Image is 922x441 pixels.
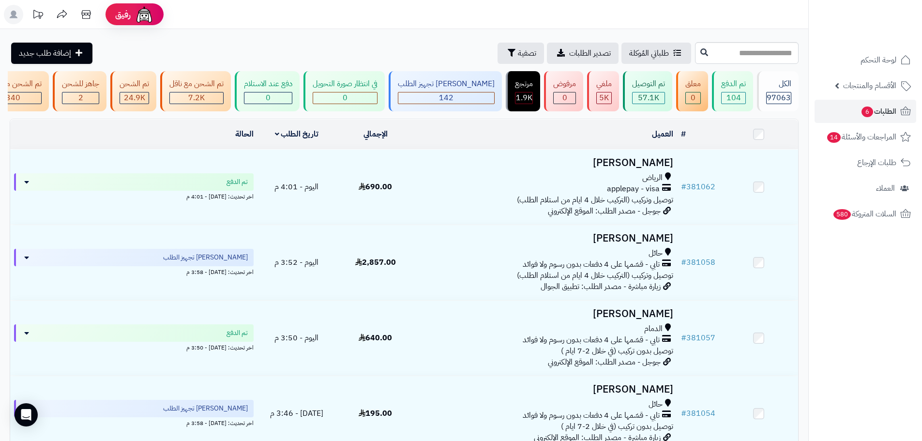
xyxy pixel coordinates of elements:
[14,342,254,352] div: اخر تحديث: [DATE] - 3:50 م
[621,71,674,111] a: تم التوصيل 57.1K
[387,71,504,111] a: [PERSON_NAME] تجهيز الطلب 142
[569,47,611,59] span: تصدير الطلبات
[419,233,673,244] h3: [PERSON_NAME]
[548,356,661,368] span: جوجل - مصدر الطلب: الموقع الإلكتروني
[861,53,896,67] span: لوحة التحكم
[313,92,377,104] div: 0
[833,209,851,220] span: 580
[274,181,318,193] span: اليوم - 4:01 م
[274,257,318,268] span: اليوم - 3:52 م
[15,403,38,426] div: Open Intercom Messenger
[832,207,896,221] span: السلات المتروكة
[188,92,205,104] span: 7.2K
[266,92,271,104] span: 0
[233,71,302,111] a: دفع عند الاستلام 0
[721,78,746,90] div: تم الدفع
[135,5,154,24] img: ai-face.png
[302,71,387,111] a: في انتظار صورة التحويل 0
[681,332,686,344] span: #
[652,128,673,140] a: العميل
[554,92,575,104] div: 0
[504,71,542,111] a: مرتجع 1.9K
[518,47,536,59] span: تصفية
[633,92,665,104] div: 57128
[419,157,673,168] h3: [PERSON_NAME]
[547,43,619,64] a: تصدير الطلبات
[398,78,495,90] div: [PERSON_NAME] تجهيز الطلب
[722,92,745,104] div: 104
[766,78,791,90] div: الكل
[638,92,659,104] span: 57.1K
[11,43,92,64] a: إضافة طلب جديد
[523,335,660,346] span: تابي - قسّمها على 4 دفعات بدون رسوم ولا فوائد
[541,281,661,292] span: زيارة مباشرة - مصدر الطلب: تطبيق الجوال
[14,417,254,427] div: اخر تحديث: [DATE] - 3:58 م
[227,328,248,338] span: تم الدفع
[439,92,453,104] span: 142
[827,132,841,143] span: 14
[419,308,673,319] h3: [PERSON_NAME]
[726,92,741,104] span: 104
[62,78,99,90] div: جاهز للشحن
[686,92,700,104] div: 0
[755,71,801,111] a: الكل97063
[14,266,254,276] div: اخر تحديث: [DATE] - 3:58 م
[517,270,673,281] span: توصيل وتركيب (التركيب خلال 4 ايام من استلام الطلب)
[120,92,149,104] div: 24881
[158,71,233,111] a: تم الشحن مع ناقل 7.2K
[681,408,686,419] span: #
[843,79,896,92] span: الأقسام والمنتجات
[398,92,494,104] div: 142
[359,408,392,419] span: 195.00
[115,9,131,20] span: رفيق
[681,332,715,344] a: #381057
[163,404,248,413] span: [PERSON_NAME] تجهيز الطلب
[542,71,585,111] a: مرفوض 0
[691,92,695,104] span: 0
[51,71,108,111] a: جاهز للشحن 2
[359,332,392,344] span: 640.00
[363,128,388,140] a: الإجمالي
[681,128,686,140] a: #
[313,78,378,90] div: في انتظار صورة التحويل
[815,125,916,149] a: المراجعات والأسئلة14
[596,78,612,90] div: ملغي
[517,194,673,206] span: توصيل وتركيب (التركيب خلال 4 ايام من استلام الطلب)
[14,191,254,201] div: اخر تحديث: [DATE] - 4:01 م
[419,384,673,395] h3: [PERSON_NAME]
[815,100,916,123] a: الطلبات6
[815,177,916,200] a: العملاء
[227,177,248,187] span: تم الدفع
[244,92,292,104] div: 0
[815,151,916,174] a: طلبات الإرجاع
[642,172,663,183] span: الرياض
[856,27,913,47] img: logo-2.png
[170,92,223,104] div: 7222
[681,257,715,268] a: #381058
[681,181,715,193] a: #381062
[62,92,99,104] div: 2
[78,92,83,104] span: 2
[561,345,673,357] span: توصيل بدون تركيب (في خلال 2-7 ايام )
[270,408,323,419] span: [DATE] - 3:46 م
[599,92,609,104] span: 5K
[561,421,673,432] span: توصيل بدون تركيب (في خلال 2-7 ايام )
[26,5,50,27] a: تحديثات المنصة
[124,92,145,104] span: 24.9K
[815,48,916,72] a: لوحة التحكم
[355,257,396,268] span: 2,857.00
[685,78,701,90] div: معلق
[674,71,710,111] a: معلق 0
[523,410,660,421] span: تابي - قسّمها على 4 دفعات بدون رسوم ولا فوائد
[163,253,248,262] span: [PERSON_NAME] تجهيز الطلب
[235,128,254,140] a: الحالة
[621,43,691,64] a: طلباتي المُوكلة
[275,128,319,140] a: تاريخ الطلب
[516,92,532,104] span: 1.9K
[862,106,873,117] span: 6
[562,92,567,104] span: 0
[857,156,896,169] span: طلبات الإرجاع
[498,43,544,64] button: تصفية
[548,205,661,217] span: جوجل - مصدر الطلب: الموقع الإلكتروني
[553,78,576,90] div: مرفوض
